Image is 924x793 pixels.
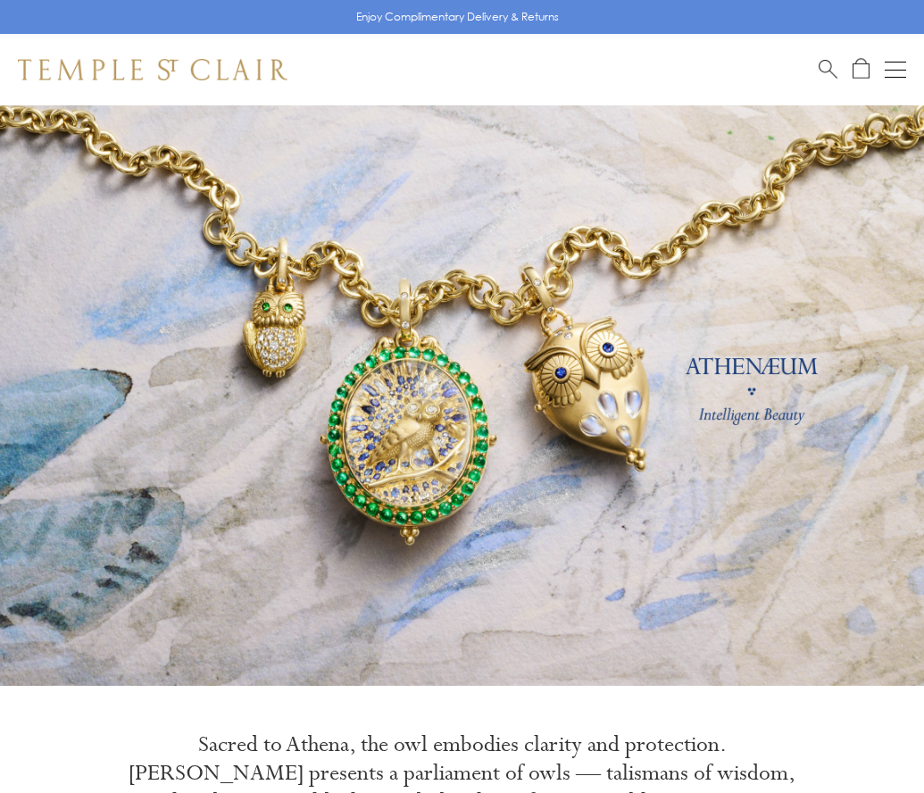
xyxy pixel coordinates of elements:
p: Enjoy Complimentary Delivery & Returns [356,8,559,26]
a: Open Shopping Bag [853,58,870,80]
a: Search [819,58,837,80]
button: Open navigation [885,59,906,80]
img: Temple St. Clair [18,59,287,80]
